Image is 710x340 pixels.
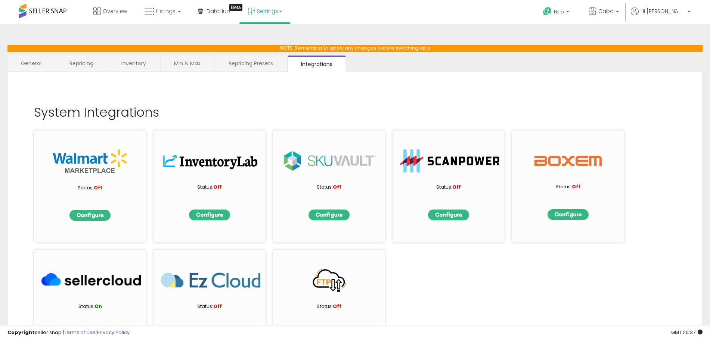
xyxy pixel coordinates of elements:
[213,303,222,310] span: Off
[428,210,469,220] img: configbtn.png
[189,210,230,220] img: configbtn.png
[108,56,159,71] a: Inventory
[631,7,691,24] a: Hi [PERSON_NAME]
[94,184,102,191] span: Off
[288,56,346,72] a: Integrations
[7,329,35,336] strong: Copyright
[229,4,242,11] div: Tooltip anchor
[53,149,127,173] img: walmart_int.png
[554,9,564,15] span: Help
[156,7,176,15] span: Listings
[309,210,350,220] img: configbtn.png
[543,7,552,16] i: Get Help
[215,56,286,71] a: Repricing Presets
[531,183,605,191] p: Status:
[53,303,127,310] p: Status:
[452,183,461,191] span: Off
[213,183,222,191] span: Off
[400,149,499,173] img: ScanPower-logo.png
[548,209,589,220] img: configbtn.png
[598,7,614,15] span: Caba
[69,210,111,221] img: configbtn.png
[292,184,366,191] p: Status:
[292,303,366,310] p: Status:
[537,1,577,24] a: Help
[280,149,380,173] img: sku.png
[411,184,486,191] p: Status:
[97,329,130,336] a: Privacy Policy
[572,183,580,190] span: Off
[56,56,107,71] a: Repricing
[333,183,341,191] span: Off
[280,268,380,292] img: FTP_266x63.png
[207,7,230,15] span: DataHub
[172,184,247,191] p: Status:
[161,268,260,292] img: EzCloud_266x63.png
[103,7,127,15] span: Overview
[53,185,127,192] p: Status:
[671,329,703,336] span: 2025-08-15 20:37 GMT
[161,56,214,71] a: Min & Max
[94,303,102,310] span: On
[7,45,703,52] p: NOTE: Remember to apply any changes before switching tabs
[7,56,55,71] a: General
[34,106,676,119] h2: System Integrations
[161,149,260,173] img: inv.png
[641,7,685,15] span: Hi [PERSON_NAME]
[333,303,341,310] span: Off
[41,268,141,292] img: SellerCloud_266x63.png
[7,329,130,336] div: seller snap | |
[534,149,602,173] img: Boxem Logo
[172,303,247,310] p: Status:
[64,329,96,336] a: Terms of Use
